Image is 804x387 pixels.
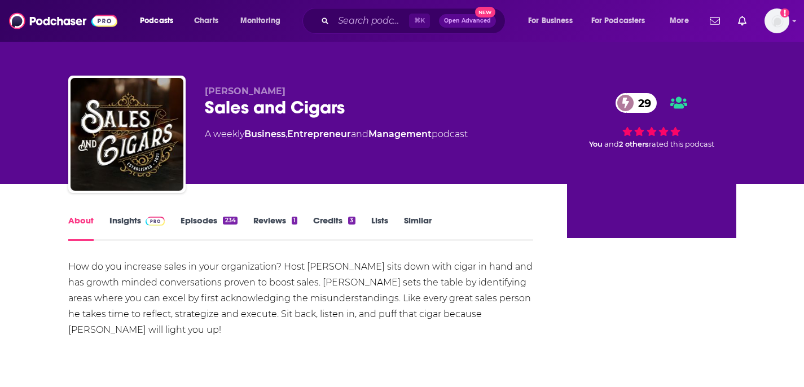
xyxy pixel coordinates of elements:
button: Show profile menu [765,8,789,33]
div: 234 [223,217,237,225]
span: For Podcasters [591,13,645,29]
a: Show notifications dropdown [705,11,724,30]
div: 3 [348,217,355,225]
a: Lists [371,215,388,241]
button: open menu [132,12,188,30]
a: Episodes234 [181,215,237,241]
div: How do you increase sales in your organization? Host [PERSON_NAME] sits down with cigar in hand a... [68,259,534,338]
a: Entrepreneur [287,129,351,139]
a: Management [368,129,432,139]
div: 29You and2 othersrated this podcast [567,86,736,156]
span: New [475,7,495,17]
input: Search podcasts, credits, & more... [333,12,409,30]
a: About [68,215,94,241]
a: Charts [187,12,225,30]
div: A weekly podcast [205,127,468,141]
span: Open Advanced [444,18,491,24]
img: User Profile [765,8,789,33]
div: Search podcasts, credits, & more... [313,8,516,34]
span: Charts [194,13,218,29]
span: and [351,129,368,139]
span: 29 [627,93,657,113]
span: , [285,129,287,139]
a: Credits3 [313,215,355,241]
button: open menu [520,12,587,30]
span: rated this podcast [649,140,714,148]
span: Monitoring [240,13,280,29]
button: open menu [584,12,662,30]
span: ⌘ K [409,14,430,28]
a: Show notifications dropdown [733,11,751,30]
button: Open AdvancedNew [439,14,496,28]
span: 2 others [619,140,649,148]
div: 1 [292,217,297,225]
span: You [589,140,603,148]
span: For Business [528,13,573,29]
a: Similar [404,215,432,241]
a: 29 [616,93,657,113]
a: Business [244,129,285,139]
a: InsightsPodchaser Pro [109,215,165,241]
img: Sales and Cigars [71,78,183,191]
span: and [604,140,619,148]
button: open menu [232,12,295,30]
button: open menu [662,12,703,30]
span: Logged in as anaresonate [765,8,789,33]
span: More [670,13,689,29]
a: Reviews1 [253,215,297,241]
img: Podchaser - Follow, Share and Rate Podcasts [9,10,117,32]
img: Podchaser Pro [146,217,165,226]
svg: Add a profile image [780,8,789,17]
span: Podcasts [140,13,173,29]
span: [PERSON_NAME] [205,86,285,96]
